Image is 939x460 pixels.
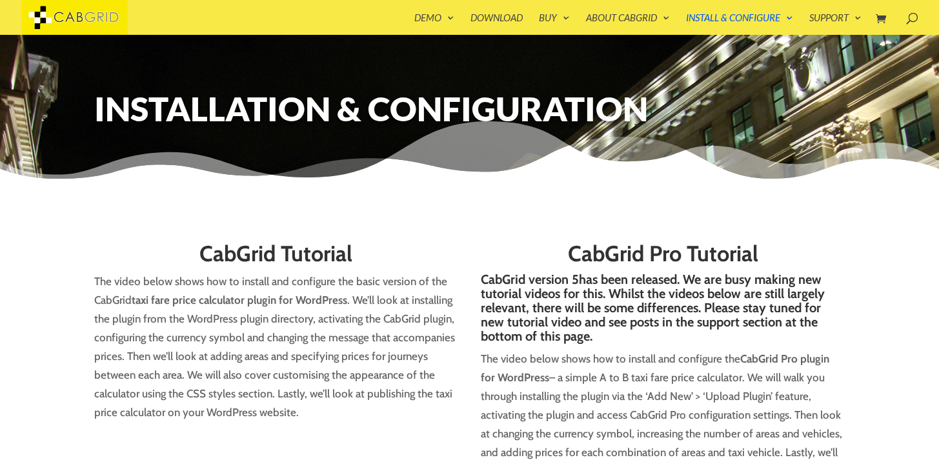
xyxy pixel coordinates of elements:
[470,13,523,35] a: Download
[94,90,845,134] h1: Installation & Configuration
[94,242,459,272] h1: CabGrid Tutorial
[481,272,579,287] a: CabGrid version 5
[132,294,347,306] strong: taxi fare price calculator plugin for WordPress
[481,242,845,272] h1: CabGrid Pro Tutorial
[481,272,845,350] h4: has been released. We are busy making new tutorial videos for this. Whilst the videos below are s...
[414,13,454,35] a: Demo
[94,272,459,421] p: The video below shows how to install and configure the basic version of the CabGrid . We’ll look ...
[539,13,570,35] a: Buy
[21,9,128,23] a: CabGrid Taxi Plugin
[809,13,862,35] a: Support
[586,13,670,35] a: About CabGrid
[686,13,793,35] a: Install & Configure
